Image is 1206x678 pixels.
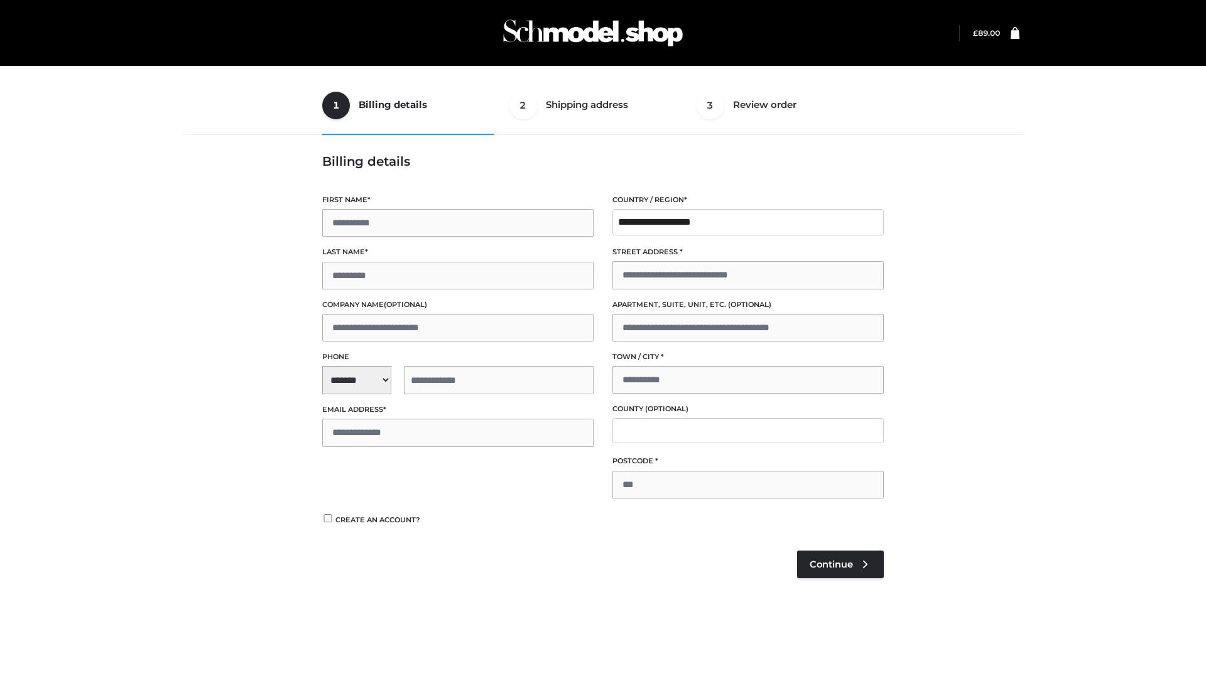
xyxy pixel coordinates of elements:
[499,8,687,58] img: Schmodel Admin 964
[612,351,884,363] label: Town / City
[612,246,884,258] label: Street address
[810,559,853,570] span: Continue
[973,28,1000,38] bdi: 89.00
[728,300,771,309] span: (optional)
[322,351,594,363] label: Phone
[322,299,594,311] label: Company name
[322,404,594,416] label: Email address
[645,404,688,413] span: (optional)
[973,28,1000,38] a: £89.00
[322,514,334,522] input: Create an account?
[612,455,884,467] label: Postcode
[335,515,420,524] span: Create an account?
[322,154,884,169] h3: Billing details
[322,246,594,258] label: Last name
[612,194,884,206] label: Country / Region
[322,194,594,206] label: First name
[797,551,884,578] a: Continue
[612,299,884,311] label: Apartment, suite, unit, etc.
[612,403,884,415] label: County
[973,28,978,38] span: £
[384,300,427,309] span: (optional)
